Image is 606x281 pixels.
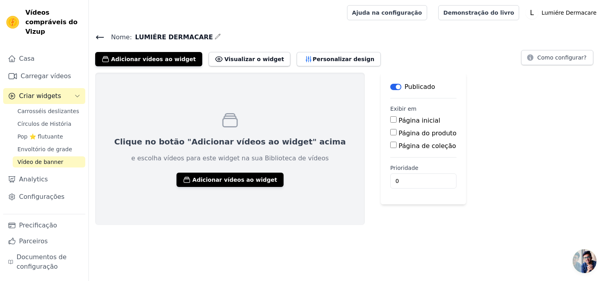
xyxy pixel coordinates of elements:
p: Publicado [405,82,435,92]
span: Vídeos compráveis do Vizup [25,8,82,37]
span: Criar widgets [19,91,61,101]
font: Visualizar o widget [224,55,284,63]
font: Precificação [19,221,57,230]
span: Envoltório de grade [17,145,72,153]
font: Configurações [19,192,65,202]
font: Casa [19,54,35,64]
div: Bate-papo aberto [573,249,596,273]
a: Analytics [3,171,85,187]
legend: Exibir em [390,105,416,113]
font: Como configurar? [537,54,587,62]
font: Analytics [19,175,48,184]
text: L [530,9,534,17]
img: Vizup [6,16,19,29]
font: Documentos de configuração [17,252,81,271]
a: Casa [3,51,85,67]
a: Demonstração do livro [438,5,520,20]
label: Página de coleção [399,142,456,150]
a: Precificação [3,217,85,233]
button: Criar widgets [3,88,85,104]
span: LUMIÉRE DERMACARE [132,33,213,42]
p: e escolha vídeos para este widget na sua Biblioteca de vídeos [131,154,329,163]
a: Ajuda na configuração [347,5,427,20]
span: Círculos de História [17,120,71,128]
span: Pop ⭐ flutuante [17,133,63,140]
font: Carregar vídeos [21,71,71,81]
a: Carrosséis deslizantes [13,106,85,117]
a: Carregar vídeos [3,68,85,84]
a: Parceiros [3,233,85,249]
span: Vídeo de banner [17,158,63,166]
a: Como configurar? [521,56,593,63]
a: Configurações [3,189,85,205]
font: Parceiros [19,237,48,246]
font: Nome: [111,33,132,41]
button: Como configurar? [521,50,593,65]
div: Edit Name [215,32,221,42]
a: Documentos de configuração [3,249,85,275]
a: Vídeo de banner [13,156,85,167]
a: Envoltório de grade [13,144,85,155]
p: Lumiére Dermacare [538,6,600,20]
p: Clique no botão "Adicionar vídeos ao widget" acima [114,136,346,147]
a: Círculos de História [13,118,85,129]
button: Adicionar vídeos ao widget [95,52,202,66]
a: Pop ⭐ flutuante [13,131,85,142]
font: Adicionar vídeos ao widget [111,55,196,63]
font: Adicionar vídeos ao widget [192,176,277,184]
font: Personalizar design [313,55,374,63]
label: Página inicial [399,117,440,124]
button: Personalizar design [297,52,381,66]
span: Carrosséis deslizantes [17,107,79,115]
label: Página do produto [399,129,456,137]
label: Prioridade [390,164,456,172]
button: Visualizar o widget [209,52,291,66]
button: L Lumiére Dermacare [525,6,600,20]
button: Adicionar vídeos ao widget [176,173,284,187]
